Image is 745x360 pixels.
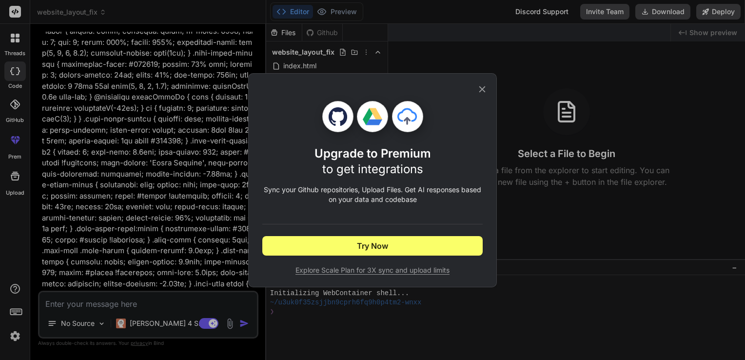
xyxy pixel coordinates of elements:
[314,146,431,177] h1: Upgrade to Premium
[322,162,423,176] span: to get integrations
[262,185,483,204] p: Sync your Github repositories, Upload Files. Get AI responses based on your data and codebase
[357,240,388,252] span: Try Now
[262,265,483,275] span: Explore Scale Plan for 3X sync and upload limits
[262,236,483,256] button: Try Now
